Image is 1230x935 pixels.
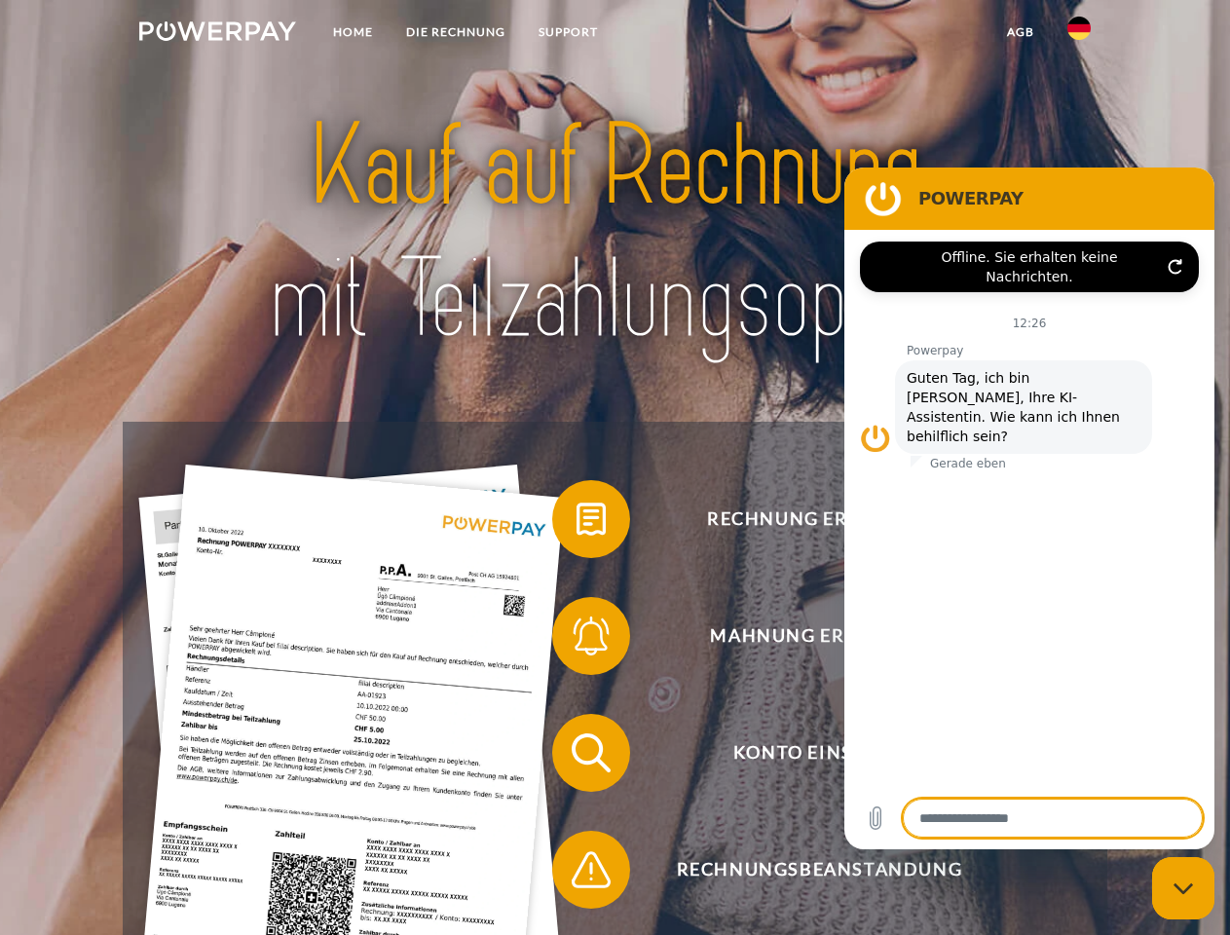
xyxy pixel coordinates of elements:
[552,480,1059,558] button: Rechnung erhalten?
[990,15,1051,50] a: agb
[186,93,1044,373] img: title-powerpay_de.svg
[580,714,1058,792] span: Konto einsehen
[317,15,390,50] a: Home
[567,612,615,660] img: qb_bell.svg
[522,15,615,50] a: SUPPORT
[580,831,1058,909] span: Rechnungsbeanstandung
[580,597,1058,675] span: Mahnung erhalten?
[567,495,615,543] img: qb_bill.svg
[567,729,615,777] img: qb_search.svg
[552,714,1059,792] button: Konto einsehen
[552,831,1059,909] button: Rechnungsbeanstandung
[1152,857,1214,919] iframe: Schaltfläche zum Öffnen des Messaging-Fensters; Konversation läuft
[580,480,1058,558] span: Rechnung erhalten?
[552,597,1059,675] button: Mahnung erhalten?
[390,15,522,50] a: DIE RECHNUNG
[844,168,1214,849] iframe: Messaging-Fenster
[567,845,615,894] img: qb_warning.svg
[139,21,296,41] img: logo-powerpay-white.svg
[1067,17,1091,40] img: de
